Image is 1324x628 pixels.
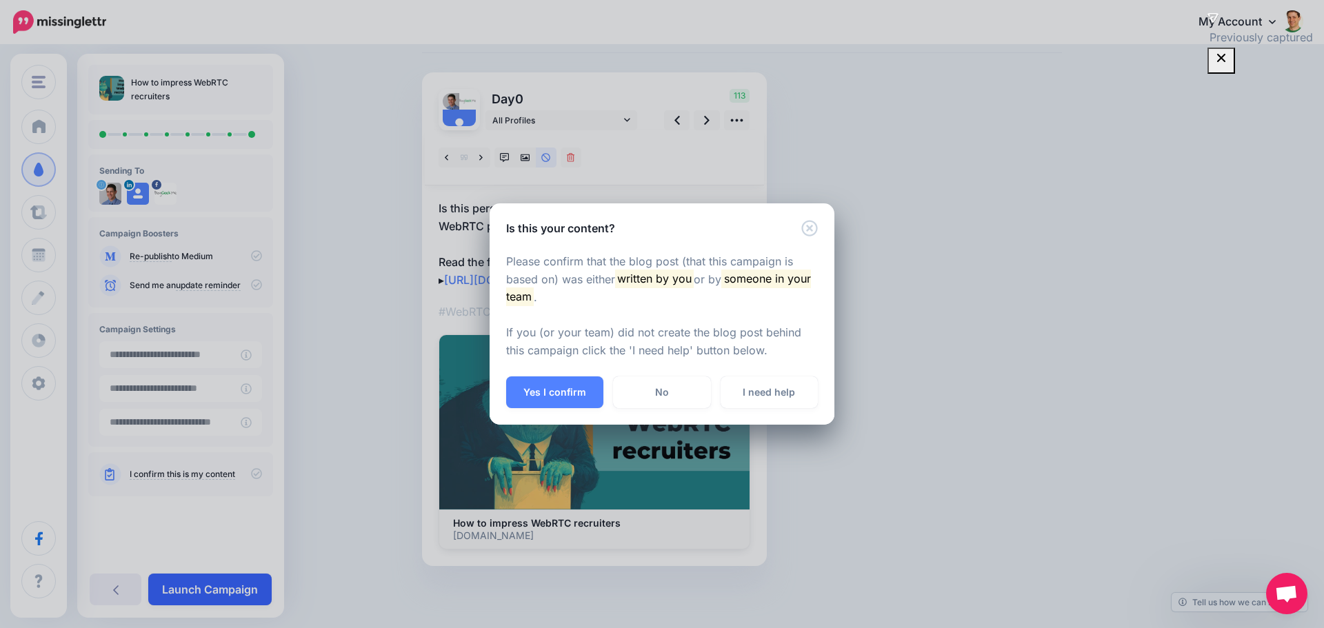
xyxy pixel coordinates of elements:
[721,376,818,408] a: I need help
[506,376,603,408] button: Yes I confirm
[506,270,811,305] mark: someone in your team
[506,253,818,361] p: Please confirm that the blog post (that this campaign is based on) was either or by . If you (or ...
[506,220,615,236] h5: Is this your content?
[801,220,818,237] button: Close
[613,376,710,408] a: No
[615,270,694,287] mark: written by you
